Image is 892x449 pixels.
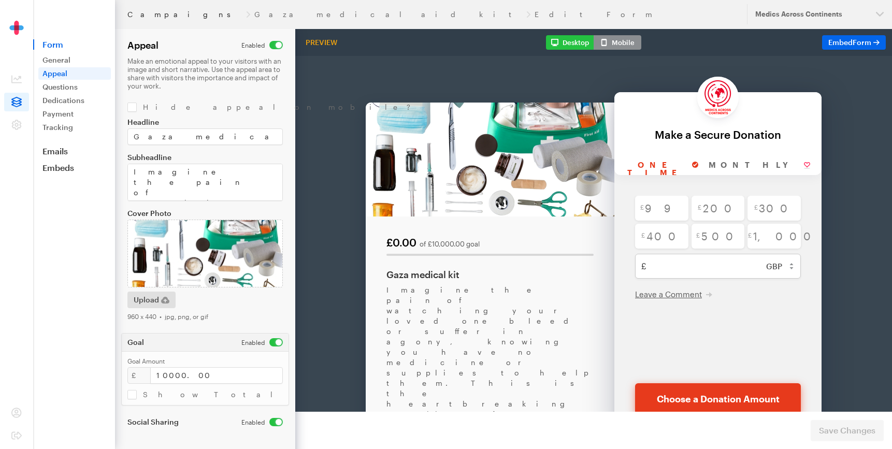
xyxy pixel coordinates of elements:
[127,57,283,90] p: Make an emotional appeal to your visitors with an image and short narrative. Use the appeal area ...
[301,38,341,47] div: Preview
[127,418,229,426] label: Social Sharing
[127,118,283,126] label: Headline
[127,164,283,201] textarea: Imagine the pain of watching your loved one bleed or suffer in agony, knowing you have no medicin...
[33,146,115,156] a: Emails
[127,39,159,51] h2: Appeal
[340,327,506,358] button: Choose a Donation Amount
[594,35,641,50] button: Mobile
[822,35,886,50] a: EmbedForm
[127,220,283,287] img: kits.jpg
[38,67,111,80] a: Appeal
[38,54,111,66] a: General
[755,10,868,19] div: Medics Across Continents
[91,212,298,225] div: Gaza medical kit
[91,181,121,192] div: £0.00
[127,10,242,19] a: Campaigns
[853,38,871,47] span: Form
[124,185,184,192] div: of £10,000.00 goal
[127,292,176,308] button: Upload
[340,234,407,243] span: Leave a Comment
[127,367,151,384] div: £
[329,73,516,84] div: Make a Secure Donation
[70,47,319,161] img: kits.jpg
[134,294,159,306] span: Upload
[127,338,144,346] div: Goal
[340,233,417,243] button: Leave a Comment
[127,312,283,321] div: 960 x 440 • jpg, png, or gif
[33,39,115,50] span: Form
[452,168,506,193] div: 1,000
[38,121,111,134] a: Tracking
[828,38,871,47] span: Embed
[38,81,111,93] a: Questions
[254,10,522,19] a: Gaza medical aid kit
[127,357,283,365] label: Goal Amount
[38,108,111,120] a: Payment
[127,209,283,218] label: Cover Photo
[127,153,283,162] label: Subheadline
[38,94,111,107] a: Dedications
[33,163,115,173] a: Embeds
[747,4,892,24] button: Medics Across Continents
